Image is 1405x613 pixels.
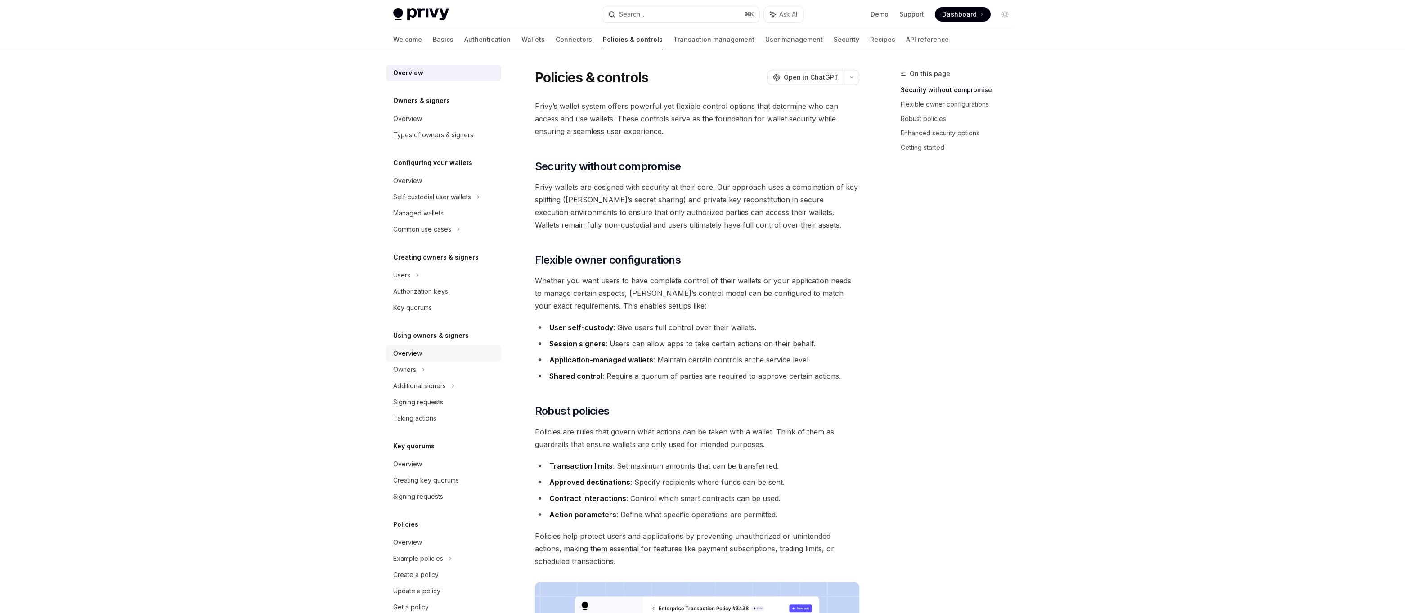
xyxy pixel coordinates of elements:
li: : Define what specific operations are permitted. [535,508,859,521]
div: Overview [393,67,423,78]
a: Recipes [870,29,895,50]
a: Overview [386,65,501,81]
a: Policies & controls [603,29,663,50]
div: Get a policy [393,602,429,613]
a: Transaction management [673,29,754,50]
a: Create a policy [386,567,501,583]
div: Create a policy [393,569,439,580]
a: Overview [386,173,501,189]
span: Security without compromise [535,159,681,174]
a: Authorization keys [386,283,501,300]
a: Types of owners & signers [386,127,501,143]
strong: User self-custody [549,323,613,332]
h5: Policies [393,519,418,530]
div: Common use cases [393,224,451,235]
strong: Shared control [549,371,602,380]
a: Overview [386,345,501,362]
a: Overview [386,534,501,550]
a: Dashboard [935,7,991,22]
h5: Using owners & signers [393,330,469,341]
span: ⌘ K [745,11,754,18]
div: Search... [619,9,644,20]
h5: Creating owners & signers [393,252,479,263]
a: Managed wallets [386,205,501,221]
div: Taking actions [393,413,436,424]
a: Enhanced security options [901,126,1019,140]
a: Taking actions [386,410,501,426]
span: Open in ChatGPT [784,73,839,82]
h5: Owners & signers [393,95,450,106]
span: Policies help protect users and applications by preventing unauthorized or unintended actions, ma... [535,530,859,568]
a: Support [899,10,924,19]
a: Signing requests [386,394,501,410]
div: Managed wallets [393,208,444,219]
span: Whether you want users to have complete control of their wallets or your application needs to man... [535,274,859,312]
div: Key quorums [393,302,432,313]
div: Authorization keys [393,286,448,297]
div: Overview [393,537,422,548]
a: Welcome [393,29,422,50]
div: Types of owners & signers [393,130,473,140]
span: On this page [910,68,950,79]
li: : Give users full control over their wallets. [535,321,859,334]
li: : Require a quorum of parties are required to approve certain actions. [535,370,859,382]
a: Security without compromise [901,83,1019,97]
span: Policies are rules that govern what actions can be taken with a wallet. Think of them as guardrai... [535,425,859,451]
a: Overview [386,111,501,127]
span: Ask AI [779,10,797,19]
strong: Application-managed wallets [549,355,653,364]
h5: Configuring your wallets [393,157,472,168]
span: Privy’s wallet system offers powerful yet flexible control options that determine who can access ... [535,100,859,138]
button: Ask AI [764,6,803,22]
div: Overview [393,113,422,124]
div: Additional signers [393,380,446,391]
div: Example policies [393,553,443,564]
div: Signing requests [393,397,443,407]
a: Flexible owner configurations [901,97,1019,112]
h1: Policies & controls [535,69,649,85]
li: : Maintain certain controls at the service level. [535,353,859,366]
button: Toggle dark mode [998,7,1012,22]
a: Getting started [901,140,1019,155]
li: : Control which smart contracts can be used. [535,492,859,505]
div: Owners [393,364,416,375]
div: Self-custodial user wallets [393,192,471,202]
div: Overview [393,348,422,359]
strong: Transaction limits [549,461,613,470]
li: : Set maximum amounts that can be transferred. [535,460,859,472]
div: Overview [393,175,422,186]
a: Connectors [556,29,592,50]
li: : Specify recipients where funds can be sent. [535,476,859,488]
div: Signing requests [393,491,443,502]
span: Robust policies [535,404,610,418]
div: Overview [393,459,422,470]
strong: Session signers [549,339,606,348]
a: Robust policies [901,112,1019,126]
img: light logo [393,8,449,21]
a: Wallets [521,29,545,50]
div: Users [393,270,410,281]
a: Signing requests [386,488,501,505]
div: Creating key quorums [393,475,459,486]
div: Update a policy [393,586,440,596]
a: Security [834,29,859,50]
span: Privy wallets are designed with security at their core. Our approach uses a combination of key sp... [535,181,859,231]
button: Open in ChatGPT [767,70,844,85]
a: API reference [906,29,949,50]
span: Dashboard [942,10,977,19]
h5: Key quorums [393,441,435,452]
a: Basics [433,29,453,50]
a: Authentication [464,29,511,50]
button: Search...⌘K [602,6,759,22]
a: Demo [871,10,889,19]
a: Update a policy [386,583,501,599]
span: Flexible owner configurations [535,253,681,267]
strong: Approved destinations [549,478,630,487]
a: Creating key quorums [386,472,501,488]
a: Overview [386,456,501,472]
li: : Users can allow apps to take certain actions on their behalf. [535,337,859,350]
strong: Contract interactions [549,494,626,503]
strong: Action parameters [549,510,616,519]
a: Key quorums [386,300,501,316]
a: User management [765,29,823,50]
